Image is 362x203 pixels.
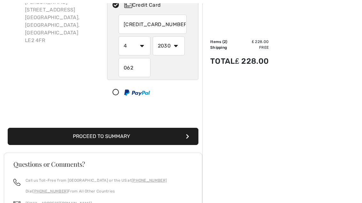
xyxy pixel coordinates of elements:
[13,179,20,186] img: call
[235,39,269,45] td: ₤ 228.00
[210,45,235,50] td: Shipping
[210,50,235,72] td: Total
[119,58,150,77] input: CVD
[124,3,132,8] img: Credit Card
[8,128,198,145] button: Proceed to Summary
[210,39,235,45] td: Items ( )
[13,161,193,167] h3: Questions or Comments?
[235,45,269,50] td: Free
[235,50,269,72] td: ₤ 228.00
[33,189,68,193] a: [PHONE_NUMBER]
[119,15,187,34] input: Card number
[26,178,167,183] p: Call us Toll-Free from [GEOGRAPHIC_DATA] or the US at
[124,90,150,96] img: PayPal
[224,40,226,44] span: 2
[26,188,167,194] p: Dial From All Other Countries
[124,1,194,9] div: Credit Card
[132,178,167,183] a: [PHONE_NUMBER]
